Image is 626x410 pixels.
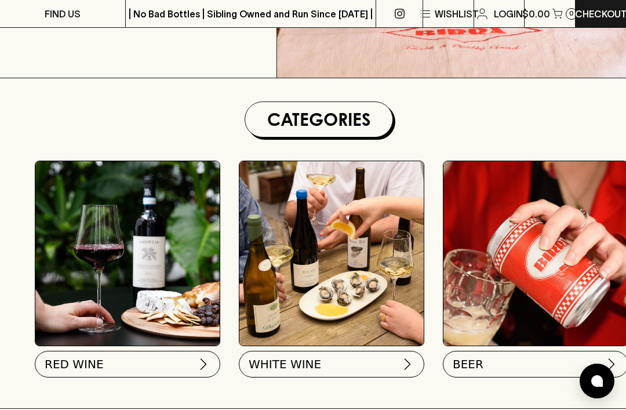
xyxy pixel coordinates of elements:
[250,107,388,132] h1: Categories
[435,7,479,21] p: Wishlist
[591,375,603,387] img: bubble-icon
[45,7,81,21] p: FIND US
[249,356,321,372] span: WHITE WINE
[239,161,424,346] img: optimise
[196,357,210,371] img: chevron-right.svg
[494,7,523,21] p: Login
[453,356,483,372] span: BEER
[239,351,424,378] button: WHITE WINE
[401,357,414,371] img: chevron-right.svg
[522,7,550,21] p: $0.00
[569,10,574,17] p: 0
[35,161,220,346] img: Red Wine Tasting
[45,356,104,372] span: RED WINE
[35,351,220,378] button: RED WINE
[605,357,618,371] img: chevron-right.svg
